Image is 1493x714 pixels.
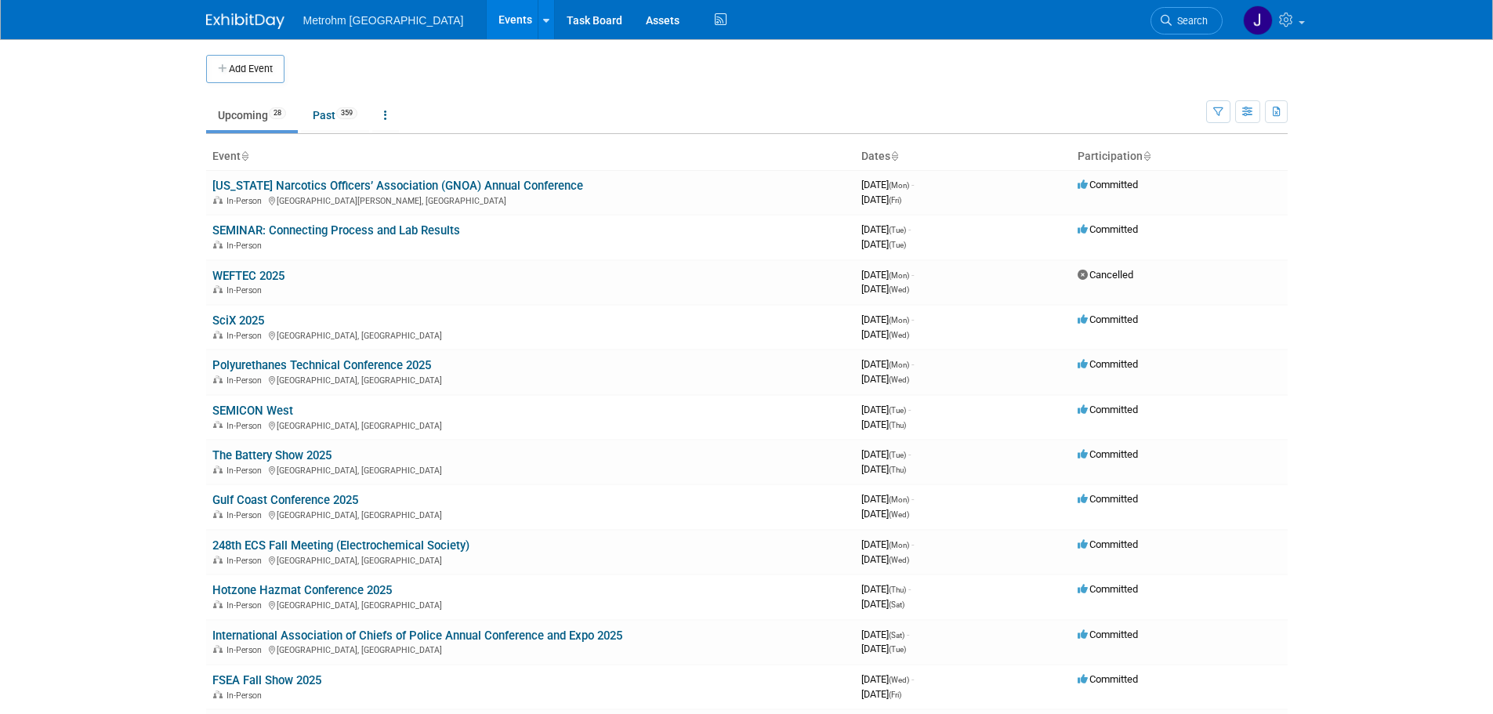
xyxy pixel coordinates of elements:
[889,406,906,415] span: (Tue)
[212,194,849,206] div: [GEOGRAPHIC_DATA][PERSON_NAME], [GEOGRAPHIC_DATA]
[889,466,906,474] span: (Thu)
[226,375,266,386] span: In-Person
[213,690,223,698] img: In-Person Event
[206,100,298,130] a: Upcoming28
[226,241,266,251] span: In-Person
[861,598,904,610] span: [DATE]
[213,645,223,653] img: In-Person Event
[212,673,321,687] a: FSEA Fall Show 2025
[226,645,266,655] span: In-Person
[269,107,286,119] span: 28
[861,269,914,281] span: [DATE]
[911,269,914,281] span: -
[861,688,901,700] span: [DATE]
[908,583,911,595] span: -
[861,358,914,370] span: [DATE]
[861,179,914,190] span: [DATE]
[213,600,223,608] img: In-Person Event
[213,421,223,429] img: In-Person Event
[212,493,358,507] a: Gulf Coast Conference 2025
[206,55,284,83] button: Add Event
[911,358,914,370] span: -
[889,631,904,640] span: (Sat)
[212,358,431,372] a: Polyurethanes Technical Conference 2025
[213,241,223,248] img: In-Person Event
[861,283,909,295] span: [DATE]
[861,373,909,385] span: [DATE]
[212,553,849,566] div: [GEOGRAPHIC_DATA], [GEOGRAPHIC_DATA]
[861,643,906,654] span: [DATE]
[1243,5,1273,35] img: Joanne Yam
[1078,583,1138,595] span: Committed
[1078,673,1138,685] span: Committed
[212,328,849,341] div: [GEOGRAPHIC_DATA], [GEOGRAPHIC_DATA]
[889,361,909,369] span: (Mon)
[889,196,901,205] span: (Fri)
[889,316,909,324] span: (Mon)
[213,285,223,293] img: In-Person Event
[212,643,849,655] div: [GEOGRAPHIC_DATA], [GEOGRAPHIC_DATA]
[206,143,855,170] th: Event
[212,463,849,476] div: [GEOGRAPHIC_DATA], [GEOGRAPHIC_DATA]
[889,285,909,294] span: (Wed)
[1078,269,1133,281] span: Cancelled
[1078,179,1138,190] span: Committed
[226,510,266,520] span: In-Person
[889,241,906,249] span: (Tue)
[226,556,266,566] span: In-Person
[212,583,392,597] a: Hotzone Hazmat Conference 2025
[861,538,914,550] span: [DATE]
[861,673,914,685] span: [DATE]
[889,421,906,429] span: (Thu)
[889,510,909,519] span: (Wed)
[889,495,909,504] span: (Mon)
[212,314,264,328] a: SciX 2025
[889,331,909,339] span: (Wed)
[213,510,223,518] img: In-Person Event
[1143,150,1151,162] a: Sort by Participation Type
[1078,358,1138,370] span: Committed
[206,13,284,29] img: ExhibitDay
[908,223,911,235] span: -
[1078,493,1138,505] span: Committed
[861,583,911,595] span: [DATE]
[301,100,369,130] a: Past359
[226,421,266,431] span: In-Person
[212,448,332,462] a: The Battery Show 2025
[212,223,460,237] a: SEMINAR: Connecting Process and Lab Results
[861,419,906,430] span: [DATE]
[1071,143,1288,170] th: Participation
[213,196,223,204] img: In-Person Event
[889,676,909,684] span: (Wed)
[212,373,849,386] div: [GEOGRAPHIC_DATA], [GEOGRAPHIC_DATA]
[907,629,909,640] span: -
[911,673,914,685] span: -
[226,466,266,476] span: In-Person
[1078,404,1138,415] span: Committed
[861,194,901,205] span: [DATE]
[889,600,904,609] span: (Sat)
[889,585,906,594] span: (Thu)
[212,419,849,431] div: [GEOGRAPHIC_DATA], [GEOGRAPHIC_DATA]
[336,107,357,119] span: 359
[861,238,906,250] span: [DATE]
[889,556,909,564] span: (Wed)
[861,508,909,520] span: [DATE]
[889,375,909,384] span: (Wed)
[855,143,1071,170] th: Dates
[861,493,914,505] span: [DATE]
[1172,15,1208,27] span: Search
[908,404,911,415] span: -
[861,223,911,235] span: [DATE]
[226,331,266,341] span: In-Person
[226,690,266,701] span: In-Person
[889,541,909,549] span: (Mon)
[908,448,911,460] span: -
[889,451,906,459] span: (Tue)
[212,629,622,643] a: International Association of Chiefs of Police Annual Conference and Expo 2025
[911,179,914,190] span: -
[889,226,906,234] span: (Tue)
[911,493,914,505] span: -
[890,150,898,162] a: Sort by Start Date
[213,556,223,564] img: In-Person Event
